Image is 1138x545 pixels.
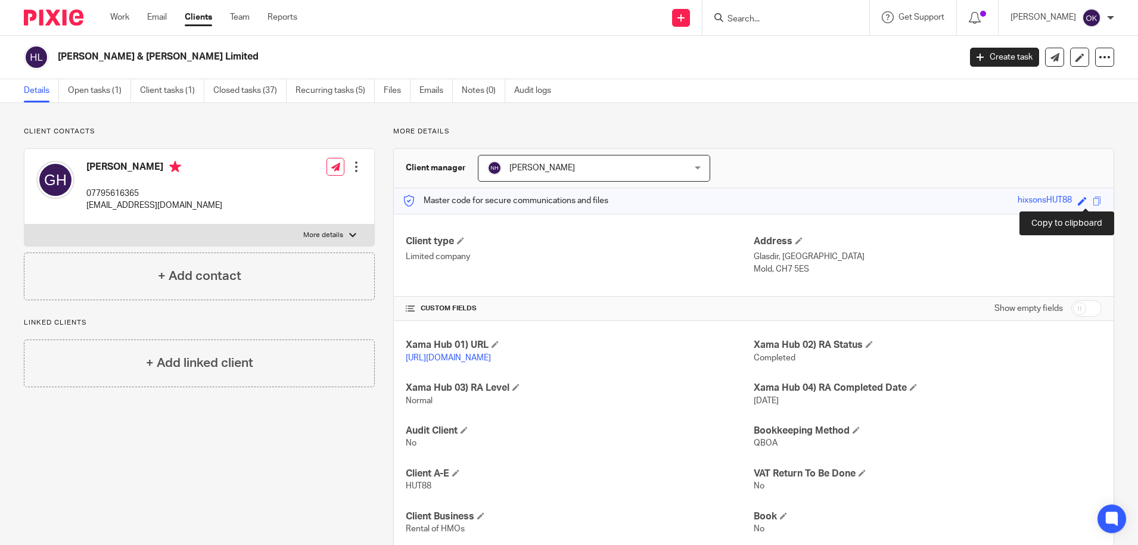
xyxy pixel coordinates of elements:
[24,127,375,136] p: Client contacts
[754,482,764,490] span: No
[514,79,560,102] a: Audit logs
[1082,8,1101,27] img: svg%3E
[406,382,754,394] h4: Xama Hub 03) RA Level
[86,200,222,211] p: [EMAIL_ADDRESS][DOMAIN_NAME]
[406,397,433,405] span: Normal
[110,11,129,23] a: Work
[1018,194,1072,208] div: hixsonsHUT88
[754,339,1102,351] h4: Xama Hub 02) RA Status
[462,79,505,102] a: Notes (0)
[509,164,575,172] span: [PERSON_NAME]
[403,195,608,207] p: Master code for secure communications and files
[68,79,131,102] a: Open tasks (1)
[185,11,212,23] a: Clients
[213,79,287,102] a: Closed tasks (37)
[754,439,778,447] span: QBOA
[169,161,181,173] i: Primary
[994,303,1063,314] label: Show empty fields
[406,162,466,174] h3: Client manager
[754,510,1102,523] h4: Book
[406,304,754,313] h4: CUSTOM FIELDS
[24,10,83,26] img: Pixie
[406,525,465,533] span: Rental of HMOs
[419,79,453,102] a: Emails
[86,188,222,200] p: 07795616365
[393,127,1114,136] p: More details
[303,231,343,240] p: More details
[754,425,1102,437] h4: Bookkeeping Method
[147,11,167,23] a: Email
[296,79,375,102] a: Recurring tasks (5)
[158,267,241,285] h4: + Add contact
[406,354,491,362] a: [URL][DOMAIN_NAME]
[726,14,834,25] input: Search
[146,354,253,372] h4: + Add linked client
[754,397,779,405] span: [DATE]
[754,382,1102,394] h4: Xama Hub 04) RA Completed Date
[58,51,773,63] h2: [PERSON_NAME] & [PERSON_NAME] Limited
[970,48,1039,67] a: Create task
[384,79,411,102] a: Files
[487,161,502,175] img: svg%3E
[754,251,1102,263] p: Glasdir, [GEOGRAPHIC_DATA]
[406,425,754,437] h4: Audit Client
[140,79,204,102] a: Client tasks (1)
[230,11,250,23] a: Team
[754,468,1102,480] h4: VAT Return To Be Done
[24,318,375,328] p: Linked clients
[406,339,754,351] h4: Xama Hub 01) URL
[754,235,1102,248] h4: Address
[406,439,416,447] span: No
[268,11,297,23] a: Reports
[898,13,944,21] span: Get Support
[24,79,59,102] a: Details
[754,354,795,362] span: Completed
[406,251,754,263] p: Limited company
[24,45,49,70] img: svg%3E
[406,510,754,523] h4: Client Business
[1010,11,1076,23] p: [PERSON_NAME]
[36,161,74,199] img: svg%3E
[406,482,431,490] span: HUT88
[754,263,1102,275] p: Mold, CH7 5ES
[86,161,222,176] h4: [PERSON_NAME]
[406,235,754,248] h4: Client type
[754,525,764,533] span: No
[406,468,754,480] h4: Client A-E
